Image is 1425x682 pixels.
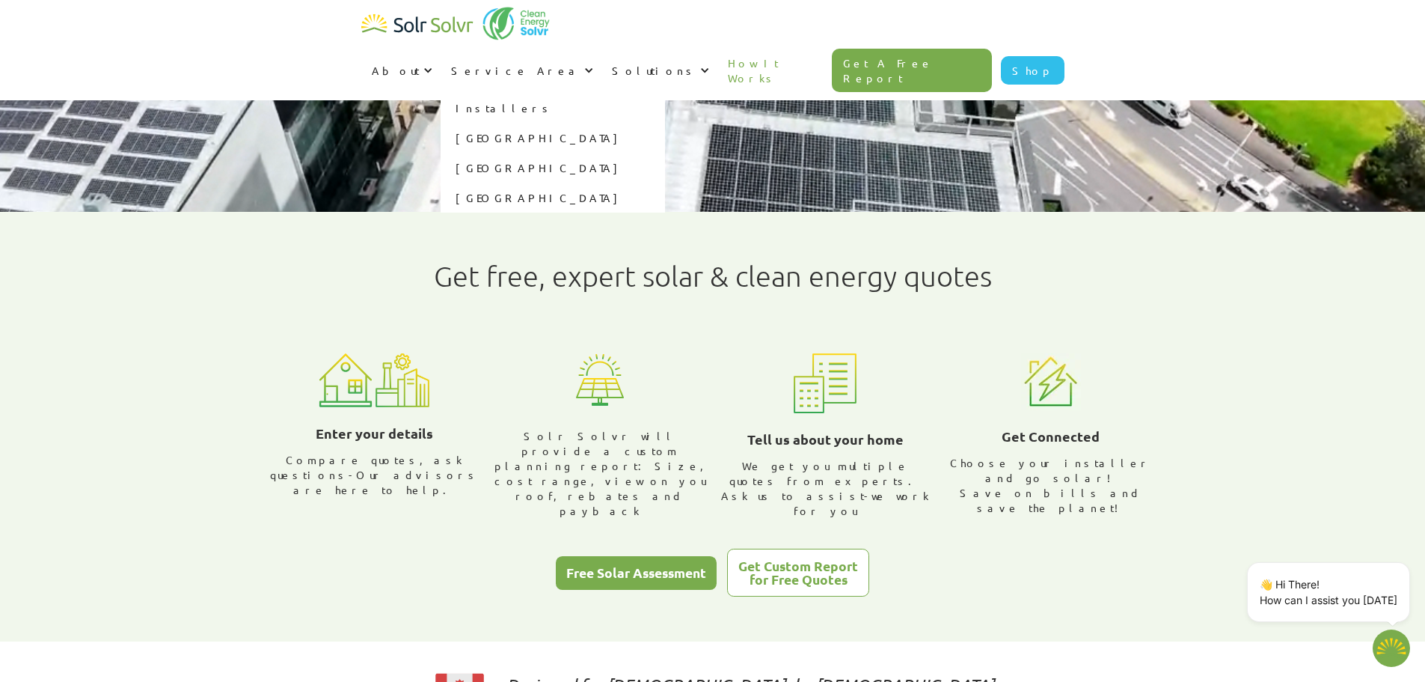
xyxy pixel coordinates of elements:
[612,63,696,78] div: Solutions
[441,123,665,153] a: [GEOGRAPHIC_DATA]
[1002,425,1100,448] h3: Get Connected
[944,455,1158,515] div: Choose your installer and go solar! Save on bills and save the planet!
[441,183,665,213] a: [GEOGRAPHIC_DATA]
[601,48,717,93] div: Solutions
[441,153,665,183] a: [GEOGRAPHIC_DATA]
[441,48,601,93] div: Service Area
[556,556,717,590] a: Free Solar Assessment
[1373,630,1410,667] img: 1702586718.png
[832,49,992,92] a: Get A Free Report
[717,40,833,100] a: How It Works
[719,458,933,518] div: We get you multiple quotes from experts. Ask us to assist-we work for you
[747,428,904,451] h3: Tell us about your home
[493,428,707,518] div: Solr Solvr will provide a custom planning report: Size, cost range, view on you roof, rebates and...
[316,422,433,445] h3: Enter your details
[268,452,482,497] div: Compare quotes, ask questions-Our advisors are here to help.
[372,63,420,78] div: About
[451,63,580,78] div: Service Area
[441,93,665,123] a: Installers
[566,566,706,579] div: Free Solar Assessment
[434,260,992,293] h1: Get free, expert solar & clean energy quotes
[727,549,869,597] a: Get Custom Reportfor Free Quotes
[1373,630,1410,667] button: Open chatbot widget
[738,559,858,585] div: Get Custom Report for Free Quotes
[1001,56,1064,85] a: Shop
[361,48,441,93] div: About
[441,93,665,213] nav: Service Area
[1260,576,1397,608] p: 👋 Hi There! How can I assist you [DATE]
